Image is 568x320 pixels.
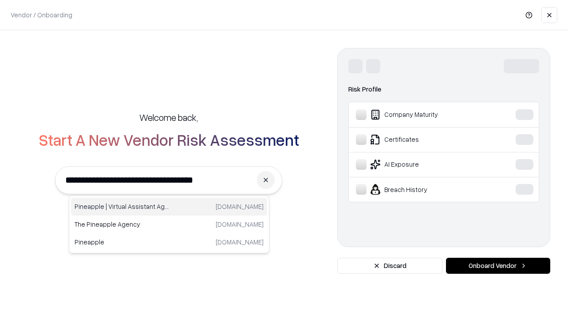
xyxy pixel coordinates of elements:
p: Pineapple | Virtual Assistant Agency [75,202,169,211]
p: Pineapple [75,237,169,247]
p: [DOMAIN_NAME] [216,237,264,247]
button: Onboard Vendor [446,258,550,274]
h2: Start A New Vendor Risk Assessment [39,131,299,148]
div: Risk Profile [348,84,539,95]
p: Vendor / Onboarding [11,10,72,20]
p: [DOMAIN_NAME] [216,220,264,229]
div: Company Maturity [356,109,489,120]
h5: Welcome back, [139,111,198,124]
button: Discard [337,258,442,274]
div: Suggestions [69,196,269,253]
div: AI Exposure [356,159,489,170]
div: Certificates [356,134,489,145]
p: The Pineapple Agency [75,220,169,229]
div: Breach History [356,184,489,195]
p: [DOMAIN_NAME] [216,202,264,211]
